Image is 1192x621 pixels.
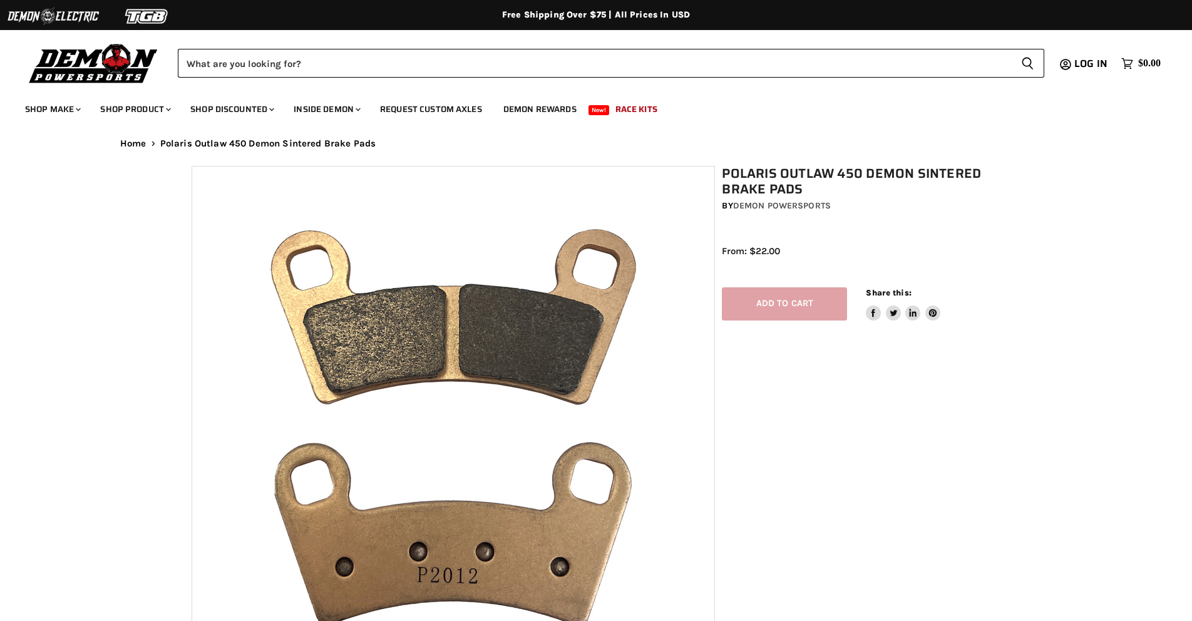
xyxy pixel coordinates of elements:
[284,96,368,122] a: Inside Demon
[494,96,586,122] a: Demon Rewards
[16,91,1158,122] ul: Main menu
[866,288,911,297] span: Share this:
[178,49,1011,78] input: Search
[1074,56,1107,71] span: Log in
[1138,58,1161,69] span: $0.00
[1069,58,1115,69] a: Log in
[733,200,831,211] a: Demon Powersports
[178,49,1044,78] form: Product
[160,138,376,149] span: Polaris Outlaw 450 Demon Sintered Brake Pads
[1011,49,1044,78] button: Search
[6,4,100,28] img: Demon Electric Logo 2
[100,4,194,28] img: TGB Logo 2
[866,287,940,321] aside: Share this:
[25,41,162,85] img: Demon Powersports
[1115,54,1167,73] a: $0.00
[95,138,1097,149] nav: Breadcrumbs
[120,138,146,149] a: Home
[91,96,178,122] a: Shop Product
[606,96,667,122] a: Race Kits
[722,166,1007,197] h1: Polaris Outlaw 450 Demon Sintered Brake Pads
[722,199,1007,213] div: by
[588,105,610,115] span: New!
[181,96,282,122] a: Shop Discounted
[16,96,88,122] a: Shop Make
[371,96,491,122] a: Request Custom Axles
[722,245,780,257] span: From: $22.00
[95,9,1097,21] div: Free Shipping Over $75 | All Prices In USD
